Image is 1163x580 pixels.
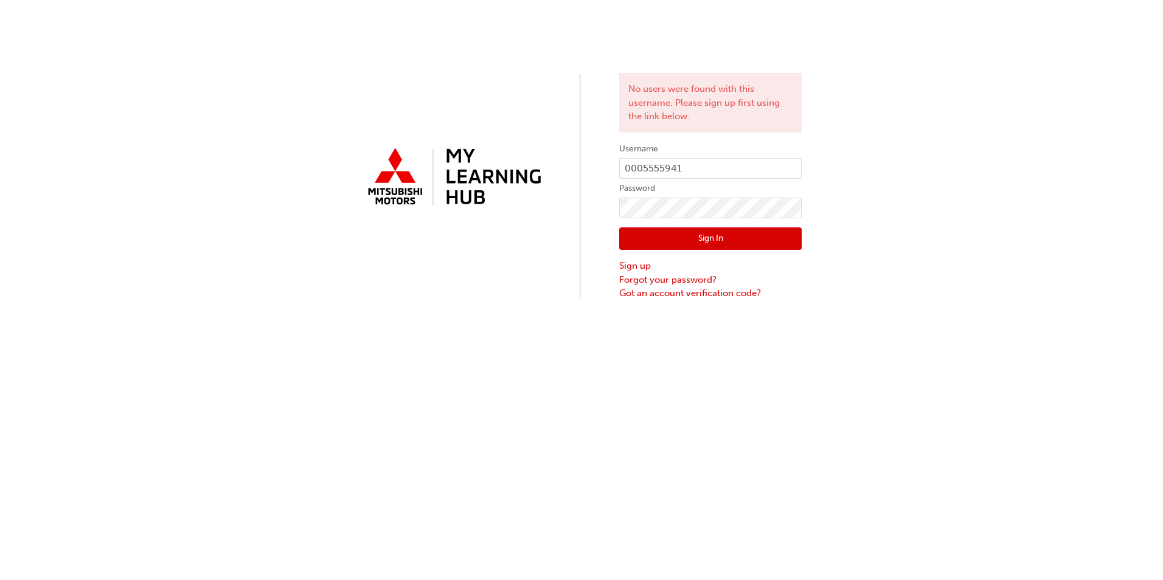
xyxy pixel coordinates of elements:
[619,181,802,196] label: Password
[619,73,802,133] div: No users were found with this username. Please sign up first using the link below.
[619,227,802,250] button: Sign In
[619,142,802,156] label: Username
[619,286,802,300] a: Got an account verification code?
[619,259,802,273] a: Sign up
[619,273,802,287] a: Forgot your password?
[619,158,802,179] input: Username
[361,143,544,212] img: mmal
